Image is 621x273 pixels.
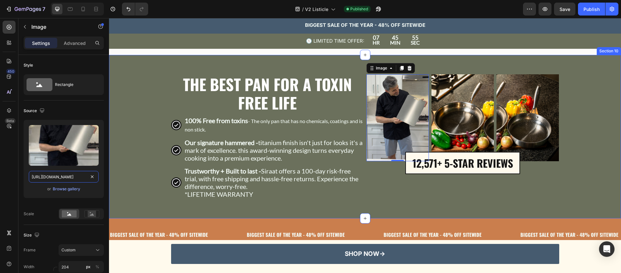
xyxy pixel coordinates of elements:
[64,40,86,47] p: Advanced
[305,6,328,13] span: V2 Listicle
[599,241,615,257] div: Open Intercom Messenger
[1,213,99,220] strong: BIGGEST SALE OF THE YEAR - 48% OFF SITEWIDE
[95,264,99,270] div: %
[76,149,152,157] strong: Trustworthy + Built to last -
[322,56,385,143] img: gempages_554670557782606655-7fe6561b-6502-462f-879f-9ef3ce3429ed.png
[24,247,36,253] label: Frame
[61,247,76,253] span: Custom
[86,264,91,270] div: px
[281,17,291,23] div: 45
[29,171,99,183] input: https://example.com/image.jpg
[59,261,104,273] input: px%
[93,263,101,271] button: px
[47,185,51,193] span: or
[560,6,570,12] span: Save
[3,3,48,16] button: 7
[264,17,271,23] div: 07
[411,213,509,220] strong: BIGGEST SALE OF THE YEAR - 48% OFF SITEWIDE
[52,186,81,192] button: Browse gallery
[583,6,600,13] div: Publish
[76,99,139,106] strong: 100% Free from toxins
[32,40,50,47] p: Settings
[31,23,86,31] p: Image
[76,121,254,144] p: titanium finish isn't just for looks it's a mark of excellence. this award-winning design turns e...
[24,107,46,115] div: Source
[109,18,621,273] iframe: Design area
[236,232,276,240] p: SHOP NOW→
[554,3,575,16] button: Save
[302,20,311,29] p: SEC
[76,172,254,180] p: *LIFETIME WARRANTY
[302,17,311,23] div: 55
[197,20,255,26] p: 🕦 LIMITED TIME OFFER:
[138,213,236,220] strong: BIGGEST SALE OF THE YEAR - 48% OFF SITEWIDE
[62,226,450,246] a: SHOP NOW→
[489,30,511,36] div: Section 10
[53,186,80,192] div: Browse gallery
[55,77,94,92] div: Rectangle
[257,56,320,143] img: 9A0B2035-3CA4-4261-AF4B-4AF165F954BC.jpg
[59,244,104,256] button: Custom
[281,20,291,29] p: MIN
[578,3,605,16] button: Publish
[5,118,16,123] div: Beta
[122,3,148,16] div: Undo/Redo
[387,56,450,143] img: gempages_554670557782606655-510fb41c-2075-431a-ae9f-ef85f0a60b77.png
[264,20,271,29] p: HR
[29,125,99,166] img: preview-image
[84,263,92,271] button: %
[6,69,16,74] div: 450
[24,62,33,68] div: Style
[24,264,34,270] label: Width
[275,213,373,220] strong: BIGGEST SALE OF THE YEAR - 48% OFF SITEWIDE
[76,149,254,172] p: Siraat offers a 100-day risk-free trial, with free shipping and hassle-free returns. Experience t...
[24,211,34,217] div: Scale
[76,121,149,128] strong: Our signature hammered -
[24,231,41,240] div: Size
[63,57,254,94] p: THE BEST PAN FOR A TOXIN FREE LIFE
[302,6,304,13] span: /
[76,100,254,114] span: - The only pan that has no chemicals, coatings and is non stick.
[350,6,368,12] span: Published
[303,139,404,151] p: 12,571+ 5-STAR REVIEWS
[266,47,279,53] div: Image
[42,5,45,13] p: 7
